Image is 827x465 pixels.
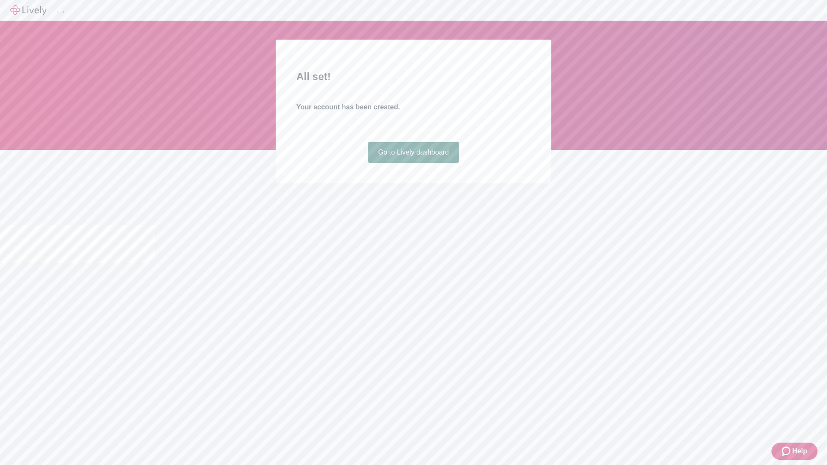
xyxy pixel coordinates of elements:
[771,443,818,460] button: Zendesk support iconHelp
[57,11,64,13] button: Log out
[792,446,807,456] span: Help
[296,69,531,84] h2: All set!
[296,102,531,112] h4: Your account has been created.
[10,5,47,15] img: Lively
[368,142,460,163] a: Go to Lively dashboard
[782,446,792,456] svg: Zendesk support icon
